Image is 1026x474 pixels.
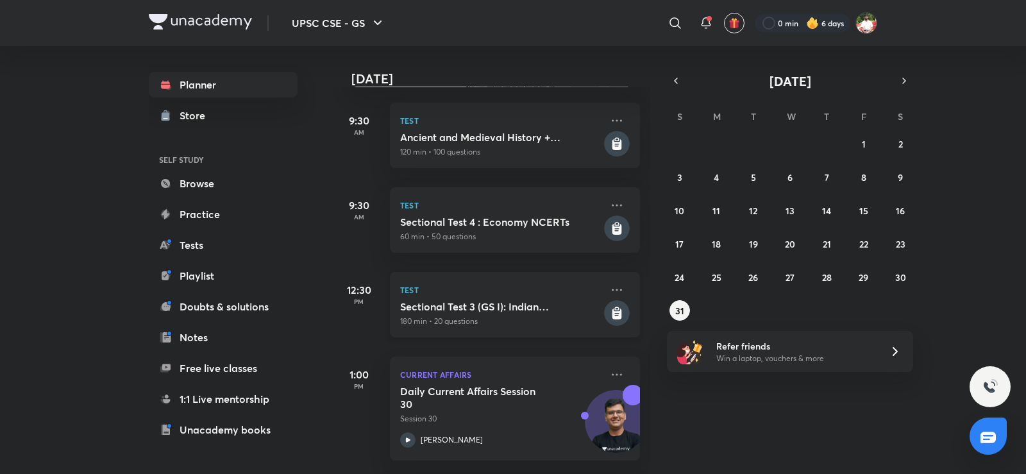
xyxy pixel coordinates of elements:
[685,72,895,90] button: [DATE]
[786,271,795,284] abbr: August 27, 2025
[751,110,756,123] abbr: Tuesday
[400,131,601,144] h5: Ancient and Medieval History + Current Affairs
[706,167,727,187] button: August 4, 2025
[333,113,385,128] h5: 9:30
[714,171,719,183] abbr: August 4, 2025
[149,14,252,30] img: Company Logo
[400,316,601,327] p: 180 min • 20 questions
[675,271,684,284] abbr: August 24, 2025
[716,339,874,353] h6: Refer friends
[724,13,744,33] button: avatar
[333,128,385,136] p: AM
[859,238,868,250] abbr: August 22, 2025
[149,103,298,128] a: Store
[712,205,720,217] abbr: August 11, 2025
[890,233,911,254] button: August 23, 2025
[149,386,298,412] a: 1:1 Live mentorship
[333,367,385,382] h5: 1:00
[149,14,252,33] a: Company Logo
[712,271,721,284] abbr: August 25, 2025
[816,233,837,254] button: August 21, 2025
[787,110,796,123] abbr: Wednesday
[823,238,831,250] abbr: August 21, 2025
[822,205,831,217] abbr: August 14, 2025
[675,305,684,317] abbr: August 31, 2025
[675,238,684,250] abbr: August 17, 2025
[333,282,385,298] h5: 12:30
[890,167,911,187] button: August 9, 2025
[854,200,874,221] button: August 15, 2025
[898,171,903,183] abbr: August 9, 2025
[149,417,298,443] a: Unacademy books
[669,233,690,254] button: August 17, 2025
[806,17,819,30] img: streak
[859,271,868,284] abbr: August 29, 2025
[895,271,906,284] abbr: August 30, 2025
[669,267,690,287] button: August 24, 2025
[149,355,298,381] a: Free live classes
[669,200,690,221] button: August 10, 2025
[400,113,601,128] p: Test
[149,232,298,258] a: Tests
[677,110,682,123] abbr: Sunday
[400,413,601,425] p: Session 30
[333,382,385,390] p: PM
[890,133,911,154] button: August 2, 2025
[400,385,560,411] h5: Daily Current Affairs Session 30
[896,205,905,217] abbr: August 16, 2025
[785,238,795,250] abbr: August 20, 2025
[333,298,385,305] p: PM
[743,233,764,254] button: August 19, 2025
[400,198,601,213] p: Test
[333,198,385,213] h5: 9:30
[982,379,998,394] img: ttu
[825,171,829,183] abbr: August 7, 2025
[743,167,764,187] button: August 5, 2025
[149,263,298,289] a: Playlist
[284,10,393,36] button: UPSC CSE - GS
[180,108,213,123] div: Store
[669,300,690,321] button: August 31, 2025
[677,339,703,364] img: referral
[400,146,601,158] p: 120 min • 100 questions
[743,200,764,221] button: August 12, 2025
[816,200,837,221] button: August 14, 2025
[706,200,727,221] button: August 11, 2025
[669,167,690,187] button: August 3, 2025
[816,267,837,287] button: August 28, 2025
[585,397,647,459] img: Avatar
[769,72,811,90] span: [DATE]
[716,353,874,364] p: Win a laptop, vouchers & more
[751,171,756,183] abbr: August 5, 2025
[675,205,684,217] abbr: August 10, 2025
[400,231,601,242] p: 60 min • 50 questions
[728,17,740,29] img: avatar
[743,267,764,287] button: August 26, 2025
[890,267,911,287] button: August 30, 2025
[713,110,721,123] abbr: Monday
[712,238,721,250] abbr: August 18, 2025
[854,167,874,187] button: August 8, 2025
[351,71,653,87] h4: [DATE]
[400,300,601,313] h5: Sectional Test 3 (GS I): Indian Geography + Current Affairs
[855,12,877,34] img: Shashank Soni
[780,233,800,254] button: August 20, 2025
[822,271,832,284] abbr: August 28, 2025
[400,216,601,228] h5: Sectional Test 4 : Economy NCERTs
[854,267,874,287] button: August 29, 2025
[748,271,758,284] abbr: August 26, 2025
[421,434,483,446] p: [PERSON_NAME]
[896,238,905,250] abbr: August 23, 2025
[149,72,298,97] a: Planner
[149,171,298,196] a: Browse
[706,267,727,287] button: August 25, 2025
[400,282,601,298] p: Test
[854,233,874,254] button: August 22, 2025
[780,267,800,287] button: August 27, 2025
[861,171,866,183] abbr: August 8, 2025
[862,138,866,150] abbr: August 1, 2025
[149,325,298,350] a: Notes
[786,205,795,217] abbr: August 13, 2025
[824,110,829,123] abbr: Thursday
[149,201,298,227] a: Practice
